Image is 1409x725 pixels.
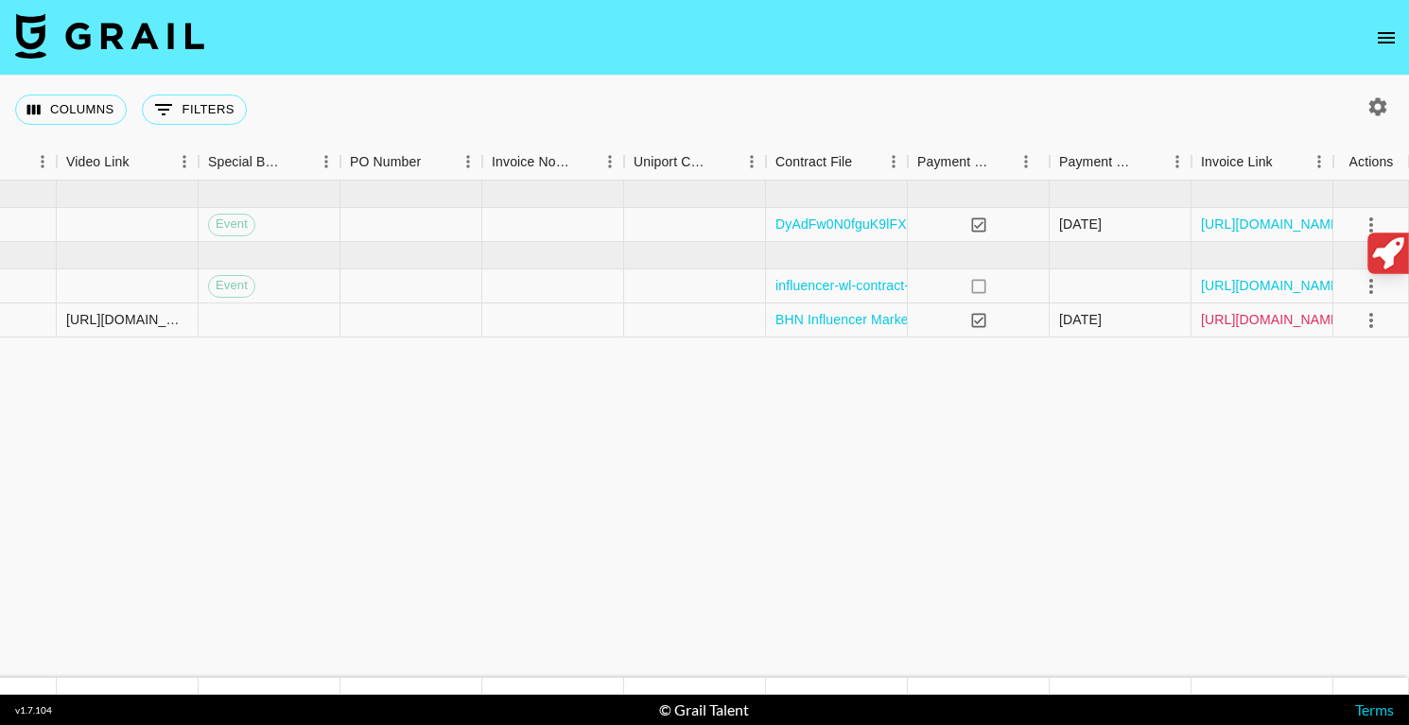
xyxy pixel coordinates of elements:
a: influencer-wl-contract-[PERSON_NAME].pdf [775,276,1042,295]
button: Menu [1305,147,1333,176]
a: DyAdFw0N0fguK9lFXexLzKBEZzI31756830820723influencer-wl-contract-[PERSON_NAME].pdf [775,215,1353,233]
div: Video Link [57,144,199,181]
div: Payment Sent [908,144,1050,181]
div: Contract File [775,144,852,181]
div: PO Number [350,144,421,181]
button: Menu [1012,147,1040,176]
div: Video Link [66,144,130,181]
button: Menu [1163,147,1192,176]
button: Menu [454,147,482,176]
button: select merge strategy [1355,209,1387,241]
button: Sort [421,148,447,175]
div: Payment Sent Date [1059,144,1137,181]
a: BHN Influencer Marketing Agreement - [PERSON_NAME] REVISED.docx.pdf [775,310,1241,329]
span: Event [209,277,254,295]
div: 9/28/2025 [1059,310,1102,329]
button: Sort [286,148,312,175]
div: Actions [1333,144,1409,181]
div: Uniport Contact Email [634,144,711,181]
span: Event [209,216,254,233]
button: Sort [711,148,738,175]
img: Grail Talent [15,13,204,59]
a: Terms [1355,700,1394,718]
button: Sort [991,148,1018,175]
div: v 1.7.104 [15,704,52,716]
a: [URL][DOMAIN_NAME] [1201,276,1344,295]
button: Show filters [142,95,247,125]
button: Menu [312,147,340,176]
div: Invoice Notes [492,144,569,181]
div: Actions [1349,144,1394,181]
a: [URL][DOMAIN_NAME] [1201,215,1344,233]
button: Menu [170,147,199,176]
button: Menu [596,147,624,176]
div: © Grail Talent [659,700,749,719]
a: [URL][DOMAIN_NAME] [1201,310,1344,329]
button: Menu [738,147,766,176]
div: Payment Sent [917,144,991,181]
button: Sort [130,148,156,175]
div: Invoice Notes [482,144,624,181]
button: Sort [1137,148,1163,175]
button: Sort [1273,148,1299,175]
button: select merge strategy [1355,304,1387,337]
div: Payment Sent Date [1050,144,1192,181]
div: 9/22/2025 [1059,215,1102,233]
button: Menu [879,147,908,176]
button: Menu [28,147,57,176]
div: Special Booking Type [199,144,340,181]
div: Special Booking Type [208,144,286,181]
button: Sort [852,148,878,175]
div: Invoice Link [1192,144,1333,181]
div: Invoice Link [1201,144,1273,181]
div: Contract File [766,144,908,181]
div: Uniport Contact Email [624,144,766,181]
div: PO Number [340,144,482,181]
button: Select columns [15,95,127,125]
button: open drawer [1367,19,1405,57]
button: select merge strategy [1355,270,1387,302]
div: https://www.tiktok.com/@elainaefird/video/7548554904382491918?lang=en [66,310,188,329]
button: Sort [569,148,596,175]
